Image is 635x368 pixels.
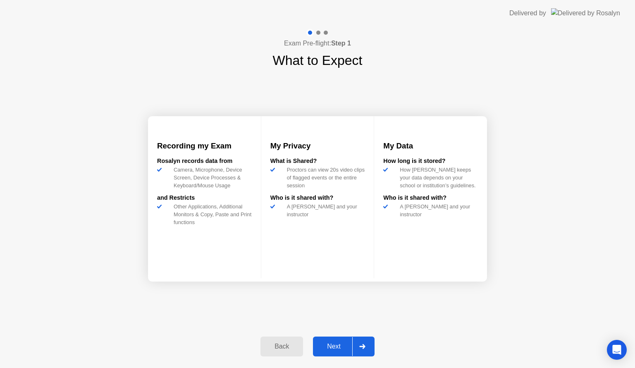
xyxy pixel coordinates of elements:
div: A [PERSON_NAME] and your instructor [284,203,365,218]
h4: Exam Pre-flight: [284,38,351,48]
h3: My Privacy [270,140,365,152]
div: Next [315,343,352,350]
button: Next [313,337,375,356]
img: Delivered by Rosalyn [551,8,620,18]
div: Rosalyn records data from [157,157,252,166]
div: Open Intercom Messenger [607,340,627,360]
div: Who is it shared with? [270,194,365,203]
h3: Recording my Exam [157,140,252,152]
div: Proctors can view 20s video clips of flagged events or the entire session [284,166,365,190]
div: Delivered by [509,8,546,18]
div: A [PERSON_NAME] and your instructor [396,203,478,218]
h1: What to Expect [273,50,363,70]
div: and Restricts [157,194,252,203]
h3: My Data [383,140,478,152]
div: Back [263,343,301,350]
button: Back [260,337,303,356]
div: Camera, Microphone, Device Screen, Device Processes & Keyboard/Mouse Usage [170,166,252,190]
div: How [PERSON_NAME] keeps your data depends on your school or institution’s guidelines. [396,166,478,190]
div: Who is it shared with? [383,194,478,203]
b: Step 1 [331,40,351,47]
div: How long is it stored? [383,157,478,166]
div: Other Applications, Additional Monitors & Copy, Paste and Print functions [170,203,252,227]
div: What is Shared? [270,157,365,166]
